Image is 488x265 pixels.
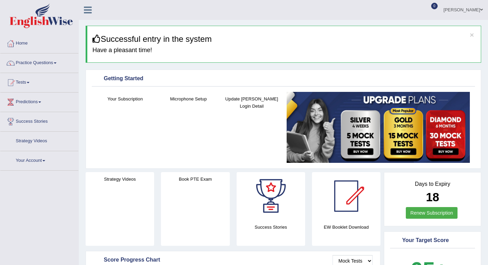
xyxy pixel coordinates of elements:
img: small5.jpg [287,92,470,163]
h4: Success Stories [237,224,305,231]
button: × [470,31,474,38]
h4: Have a pleasant time! [92,47,476,54]
a: Predictions [0,93,78,110]
a: Strategy Videos [0,132,78,149]
h4: Strategy Videos [86,176,154,183]
a: Success Stories [0,112,78,129]
a: Home [0,34,78,51]
h4: Book PTE Exam [161,176,229,183]
span: 0 [431,3,438,9]
a: Your Account [0,151,78,168]
div: Your Target Score [392,236,473,246]
a: Practice Questions [0,53,78,71]
h3: Successful entry in the system [92,35,476,44]
b: 18 [426,190,439,204]
h4: EW Booklet Download [312,224,380,231]
a: Tests [0,73,78,90]
h4: Update [PERSON_NAME] Login Detail [224,95,280,110]
h4: Microphone Setup [160,95,217,103]
h4: Your Subscription [97,95,153,103]
h4: Days to Expiry [392,181,473,187]
a: Renew Subscription [406,207,458,219]
div: Getting Started [93,74,473,84]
